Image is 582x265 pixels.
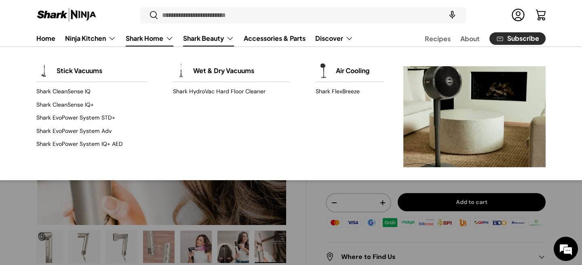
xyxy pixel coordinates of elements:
div: Chat with us now [42,45,136,56]
summary: Shark Beauty [178,30,239,46]
a: Home [36,30,55,46]
summary: Ninja Kitchen [60,30,121,46]
textarea: Type your message and hit 'Enter' [4,178,154,206]
span: We're online! [47,80,112,162]
nav: Secondary [405,30,546,46]
span: Subscribe [507,36,539,42]
a: Subscribe [489,32,546,45]
a: About [460,31,480,46]
a: Recipes [425,31,451,46]
div: Minimize live chat window [133,4,152,23]
speech-search-button: Search by voice [439,6,465,24]
summary: Discover [310,30,358,46]
a: Accessories & Parts [244,30,306,46]
nav: Primary [36,30,353,46]
img: Shark Ninja Philippines [36,7,97,23]
summary: Shark Home [121,30,178,46]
